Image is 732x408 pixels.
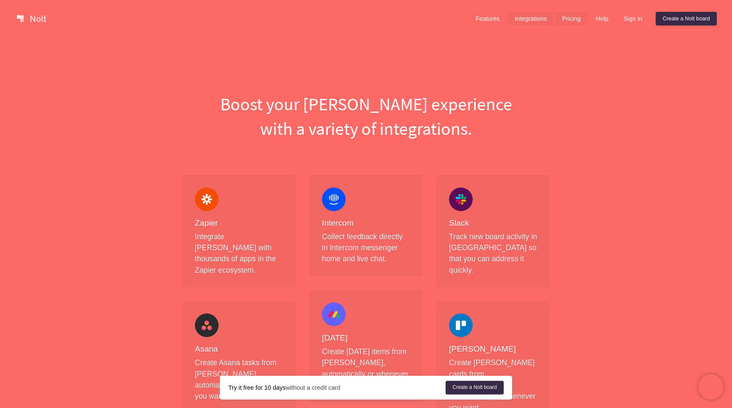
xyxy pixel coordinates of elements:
[469,12,507,25] a: Features
[555,12,588,25] a: Pricing
[589,12,616,25] a: Help
[228,384,286,391] strong: Try it free for 10 days
[195,218,283,229] h4: Zapier
[322,218,410,229] h4: Intercom
[175,92,557,141] h1: Boost your [PERSON_NAME] experience with a variety of integrations.
[322,231,410,265] p: Collect feedback directly in Intercom messenger home and live chat.
[698,374,724,400] iframe: Chatra live chat
[449,218,537,229] h4: Slack
[508,12,553,25] a: Integrations
[195,357,283,402] p: Create Asana tasks from [PERSON_NAME], automatically or whenever you want.
[656,12,717,25] a: Create a Nolt board
[617,12,649,25] a: Sign in
[449,231,537,276] p: Track new board activity in [GEOGRAPHIC_DATA] so that you can address it quickly.
[322,333,410,344] h4: [DATE]
[195,344,283,355] h4: Asana
[228,383,446,392] div: without a credit card
[322,346,410,391] p: Create [DATE] items from [PERSON_NAME], automatically or whenever you want.
[449,344,537,355] h4: [PERSON_NAME]
[446,381,504,394] a: Create a Nolt board
[195,231,283,276] p: Integrate [PERSON_NAME] with thousands of apps in the Zapier ecosystem.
